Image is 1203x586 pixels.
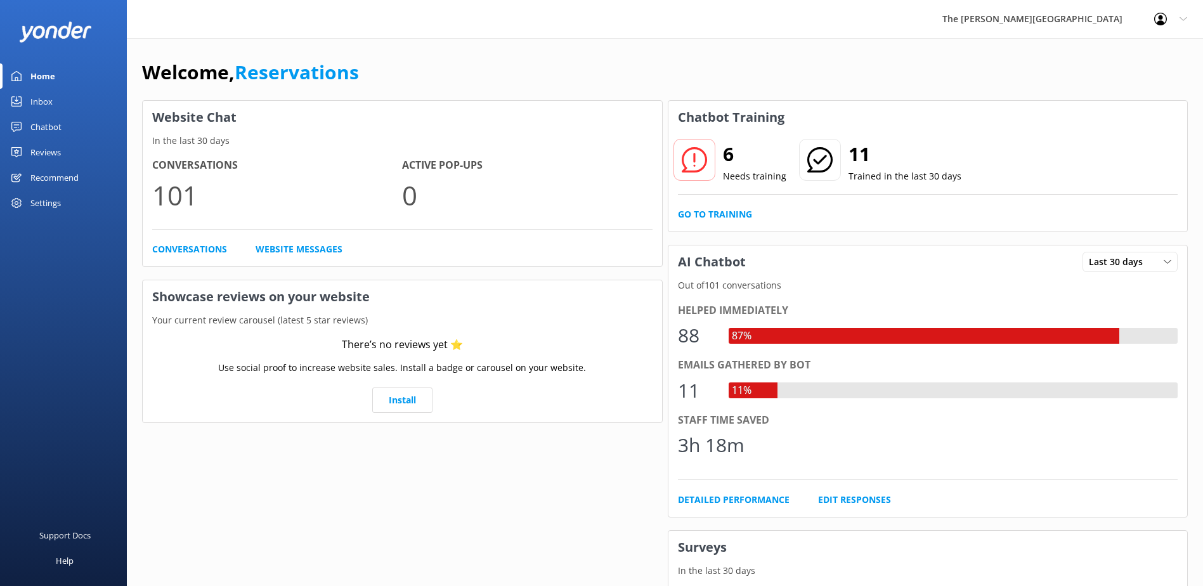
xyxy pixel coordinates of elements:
div: 11 [678,375,716,406]
p: 0 [402,174,652,216]
a: Install [372,387,432,413]
div: Inbox [30,89,53,114]
div: Staff time saved [678,412,1178,429]
div: Settings [30,190,61,216]
a: Detailed Performance [678,493,790,507]
div: 87% [729,328,755,344]
div: Helped immediately [678,303,1178,319]
h3: Surveys [668,531,1188,564]
p: Needs training [723,169,786,183]
div: Reviews [30,140,61,165]
h2: 11 [849,139,961,169]
a: Go to Training [678,207,752,221]
div: Support Docs [39,523,91,548]
p: Trained in the last 30 days [849,169,961,183]
h4: Active Pop-ups [402,157,652,174]
h1: Welcome, [142,57,359,88]
h4: Conversations [152,157,402,174]
div: 3h 18m [678,430,745,460]
div: Chatbot [30,114,62,140]
p: Use social proof to increase website sales. Install a badge or carousel on your website. [218,361,586,375]
a: Website Messages [256,242,342,256]
p: Out of 101 conversations [668,278,1188,292]
span: Last 30 days [1089,255,1150,269]
h3: Showcase reviews on your website [143,280,662,313]
div: There’s no reviews yet ⭐ [342,337,463,353]
div: Help [56,548,74,573]
h2: 6 [723,139,786,169]
p: Your current review carousel (latest 5 star reviews) [143,313,662,327]
img: yonder-white-logo.png [19,22,92,42]
a: Conversations [152,242,227,256]
h3: Chatbot Training [668,101,794,134]
div: 88 [678,320,716,351]
a: Edit Responses [818,493,891,507]
a: Reservations [235,59,359,85]
div: Recommend [30,165,79,190]
h3: AI Chatbot [668,245,755,278]
div: Home [30,63,55,89]
p: In the last 30 days [668,564,1188,578]
div: Emails gathered by bot [678,357,1178,374]
h3: Website Chat [143,101,662,134]
div: 11% [729,382,755,399]
p: 101 [152,174,402,216]
p: In the last 30 days [143,134,662,148]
